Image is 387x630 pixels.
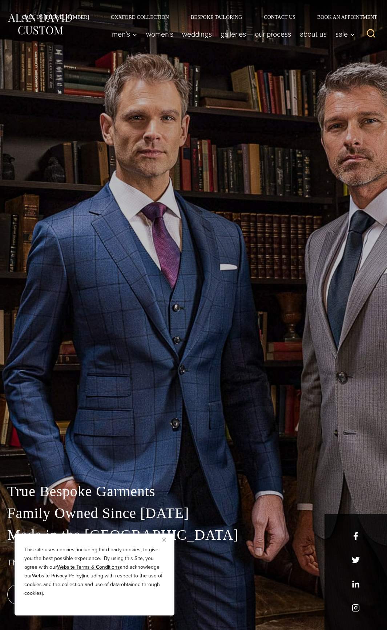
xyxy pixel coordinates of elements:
[162,535,171,544] button: Close
[306,15,380,20] a: Book an Appointment
[178,27,216,41] a: weddings
[7,557,380,568] h1: The Best Custom Suits NYC Has to Offer
[142,27,178,41] a: Women’s
[7,584,109,605] a: book an appointment
[24,545,165,598] p: This site uses cookies, including third party cookies, to give you the best possible experience. ...
[100,15,180,20] a: Oxxford Collection
[32,572,82,580] a: Website Privacy Policy
[250,27,295,41] a: Our Process
[108,27,359,41] nav: Primary Navigation
[362,25,380,43] button: View Search Form
[112,30,137,38] span: Men’s
[7,481,380,546] p: True Bespoke Garments Family Owned Since [DATE] Made in the [GEOGRAPHIC_DATA]
[57,563,120,571] a: Website Terms & Conditions
[11,15,100,20] a: Call Us [PHONE_NUMBER]
[7,12,73,36] img: Alan David Custom
[180,15,253,20] a: Bespoke Tailoring
[295,27,331,41] a: About Us
[335,30,355,38] span: Sale
[11,15,380,20] nav: Secondary Navigation
[253,15,306,20] a: Contact Us
[216,27,250,41] a: Galleries
[162,538,166,542] img: Close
